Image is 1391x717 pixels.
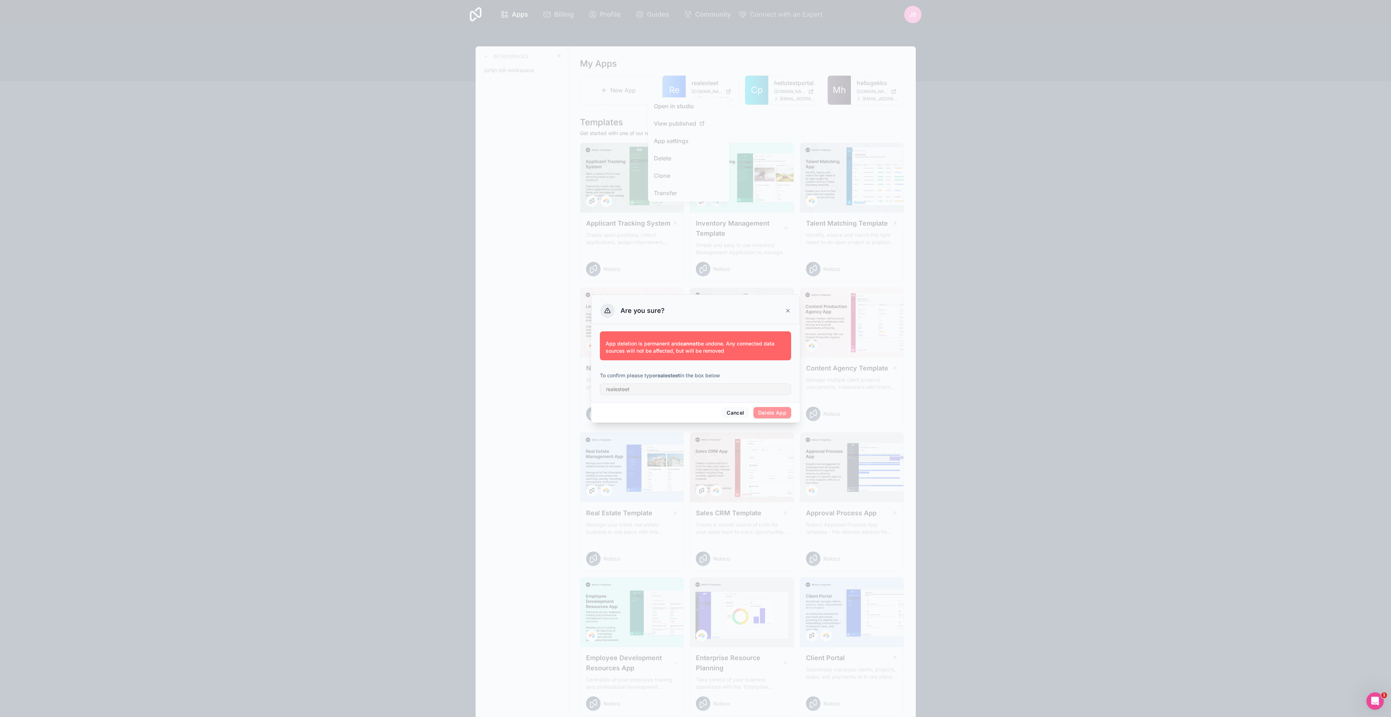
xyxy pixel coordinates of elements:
[600,383,791,395] input: realesteet
[722,407,749,419] button: Cancel
[621,306,665,315] h3: Are you sure?
[600,372,791,379] p: To confirm please type in the box below
[1381,692,1387,698] span: 1
[606,340,785,355] p: App deletion is permanent and be undone. Any connected data sources will not be affected, but wil...
[655,372,680,378] strong: realesteet
[1366,692,1384,710] iframe: Intercom live chat
[680,340,698,347] strong: cannot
